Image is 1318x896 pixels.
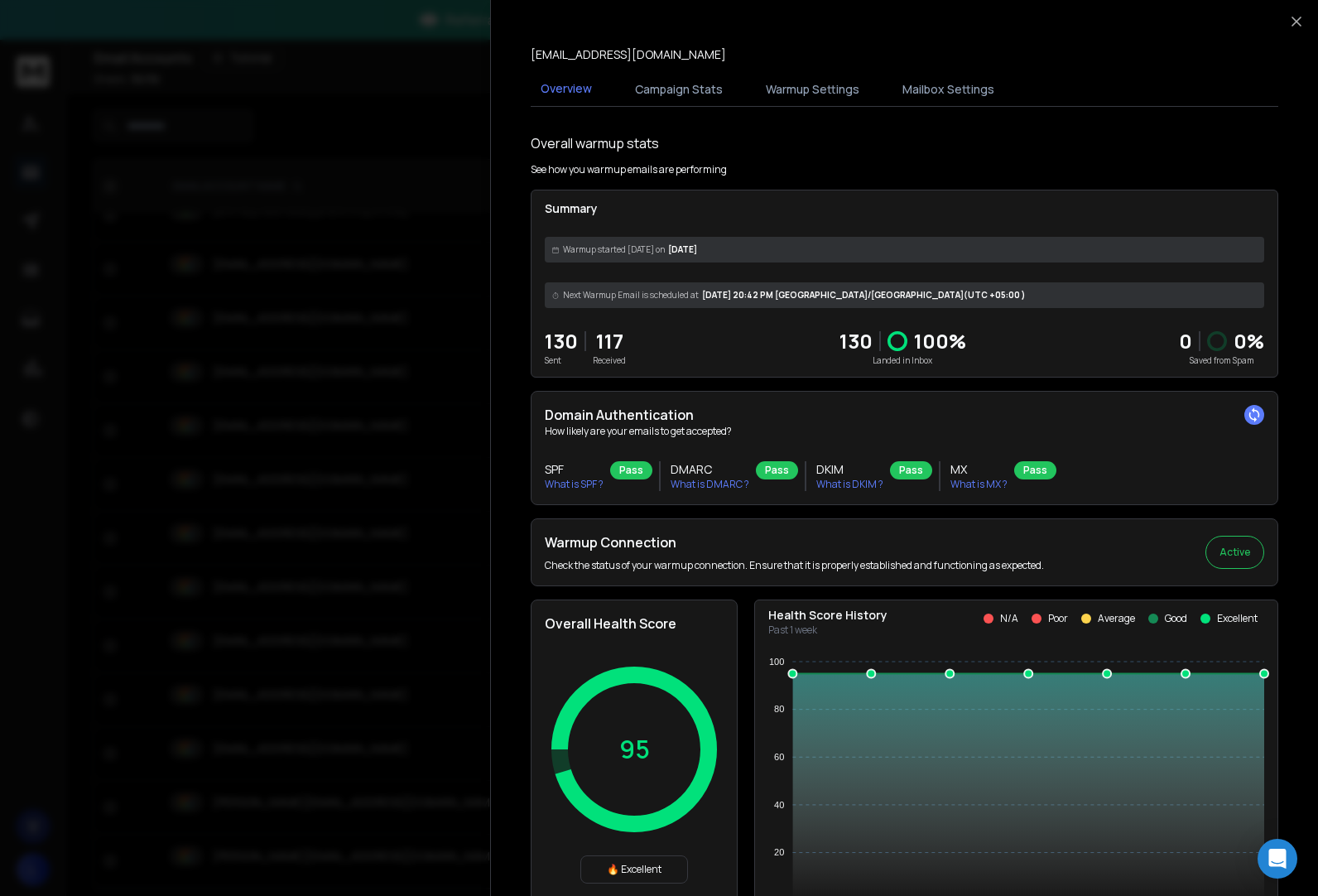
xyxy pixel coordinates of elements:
[563,289,699,301] span: Next Warmup Email is scheduled at
[950,478,1008,491] p: What is MX ?
[914,328,966,354] p: 100 %
[593,354,626,367] p: Received
[531,70,602,108] button: Overview
[768,607,887,624] p: Health Score History
[545,405,1264,425] h2: Domain Authentication
[756,71,869,108] button: Warmup Settings
[1179,327,1192,354] strong: 0
[892,71,1004,108] button: Mailbox Settings
[1165,612,1187,625] p: Good
[593,328,626,354] p: 117
[610,461,652,479] div: Pass
[545,478,604,491] p: What is SPF ?
[545,532,1044,552] h2: Warmup Connection
[545,237,1264,263] div: [DATE]
[756,461,798,479] div: Pass
[619,735,650,764] p: 95
[545,614,724,633] h2: Overall Health Score
[950,461,1008,478] h3: MX
[545,282,1264,308] div: [DATE] 20:42 PM [GEOGRAPHIC_DATA]/[GEOGRAPHIC_DATA] (UTC +05:00 )
[1258,839,1297,879] div: Open Intercom Messenger
[816,461,883,478] h3: DKIM
[1179,354,1264,367] p: Saved from Spam
[580,855,688,884] div: 🔥 Excellent
[545,461,604,478] h3: SPF
[545,559,1044,572] p: Check the status of your warmup connection. Ensure that it is properly established and functionin...
[671,461,749,478] h3: DMARC
[1217,612,1258,625] p: Excellent
[816,478,883,491] p: What is DKIM ?
[768,624,887,637] p: Past 1 week
[531,46,726,63] p: [EMAIL_ADDRESS][DOMAIN_NAME]
[563,243,665,256] span: Warmup started [DATE] on
[545,200,1264,217] p: Summary
[531,133,659,153] h1: Overall warmup stats
[531,163,727,176] p: See how you warmup emails are performing
[774,752,784,762] tspan: 60
[769,657,784,667] tspan: 100
[839,328,873,354] p: 130
[1014,461,1056,479] div: Pass
[890,461,932,479] div: Pass
[774,704,784,714] tspan: 80
[1098,612,1135,625] p: Average
[625,71,733,108] button: Campaign Stats
[774,800,784,810] tspan: 40
[1000,612,1018,625] p: N/A
[1048,612,1068,625] p: Poor
[671,478,749,491] p: What is DMARC ?
[545,425,1264,438] p: How likely are your emails to get accepted?
[774,847,784,857] tspan: 20
[545,354,578,367] p: Sent
[839,354,966,367] p: Landed in Inbox
[1205,536,1264,569] button: Active
[1234,328,1264,354] p: 0 %
[545,328,578,354] p: 130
